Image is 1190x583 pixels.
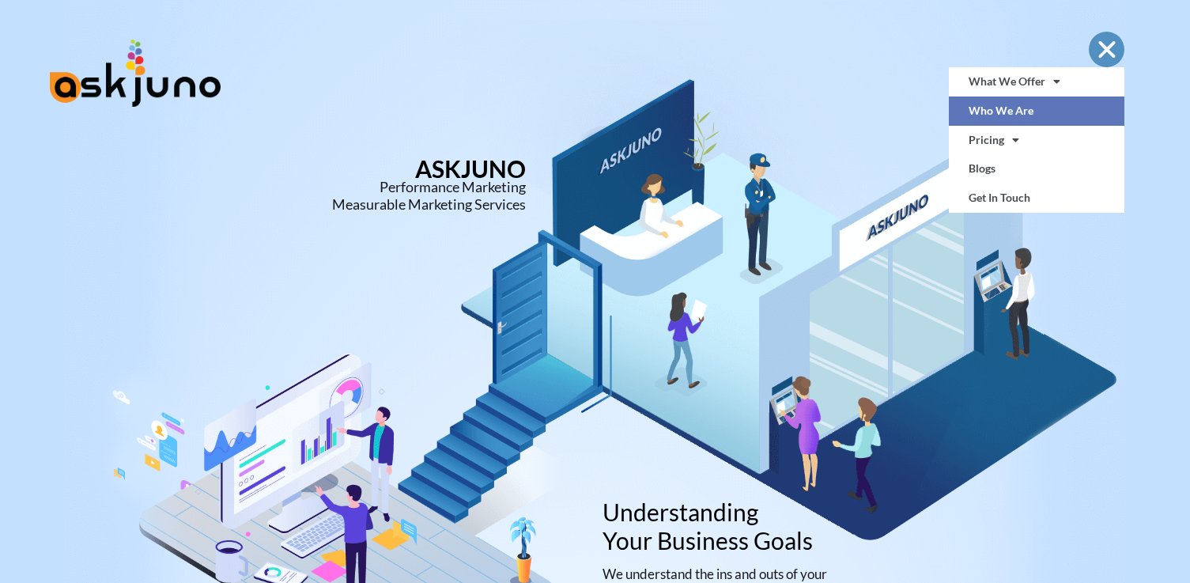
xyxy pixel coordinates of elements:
a: Get In Touch [949,184,1125,213]
h2: Understanding Your Business Goals [603,498,871,555]
div: Menu Toggle [1089,32,1124,67]
a: Blogs [949,154,1125,184]
a: Who We Are [949,97,1125,126]
a: What We Offer [949,67,1125,97]
a: Pricing [949,126,1125,155]
h1: ASKJUNO [182,154,525,183]
div: Performance Marketing Measurable Marketing Services [182,179,525,213]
